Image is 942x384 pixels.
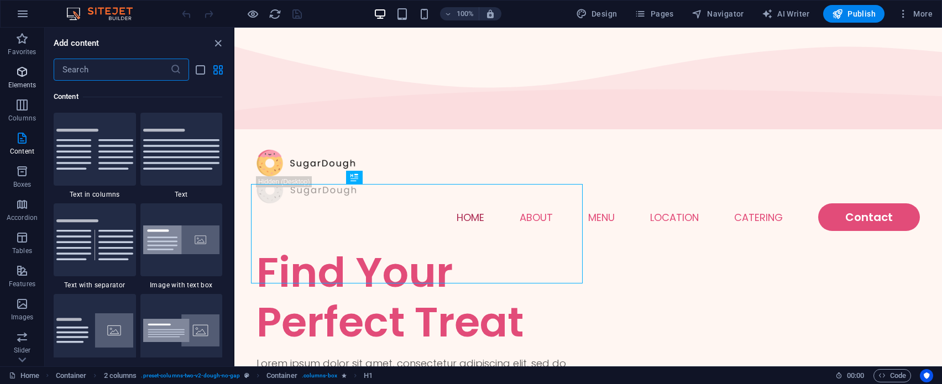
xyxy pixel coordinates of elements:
[56,313,133,348] img: text-with-image-v4.svg
[8,114,36,123] p: Columns
[64,7,146,20] img: Editor Logo
[572,5,622,23] button: Design
[56,129,133,170] img: text-in-columns.svg
[9,280,35,288] p: Features
[268,7,281,20] button: reload
[635,8,673,19] span: Pages
[8,81,36,90] p: Elements
[54,36,100,50] h6: Add content
[140,203,223,290] div: Image with text box
[54,90,222,103] h6: Content
[898,8,933,19] span: More
[576,8,617,19] span: Design
[457,7,474,20] h6: 100%
[56,369,87,382] span: Click to select. Double-click to edit
[12,246,32,255] p: Tables
[141,369,239,382] span: . preset-columns-two-v2-dough-no-gap
[873,369,911,382] button: Code
[211,63,224,76] button: grid-view
[143,225,220,255] img: image-with-text-box.svg
[687,5,749,23] button: Navigator
[211,36,224,50] button: close panel
[246,7,259,20] button: Click here to leave preview mode and continue editing
[847,369,864,382] span: 00 00
[56,369,373,382] nav: breadcrumb
[140,281,223,290] span: Image with text box
[266,369,297,382] span: Click to select. Double-click to edit
[244,372,249,378] i: This element is a customizable preset
[342,372,347,378] i: Element contains an animation
[104,369,137,382] span: Click to select. Double-click to edit
[823,5,885,23] button: Publish
[835,369,865,382] h6: Session time
[440,7,479,20] button: 100%
[630,5,678,23] button: Pages
[10,147,34,156] p: Content
[893,5,937,23] button: More
[485,9,495,19] i: On resize automatically adjust zoom level to fit chosen device.
[878,369,906,382] span: Code
[193,63,207,76] button: list-view
[269,8,281,20] i: Reload page
[140,190,223,199] span: Text
[14,346,31,355] p: Slider
[855,371,856,380] span: :
[56,219,133,260] img: text-with-separator.svg
[140,113,223,199] div: Text
[143,129,220,170] img: text.svg
[143,314,220,347] img: text-image-overlap.svg
[54,113,136,199] div: Text in columns
[54,281,136,290] span: Text with separator
[9,369,39,382] a: Click to cancel selection. Double-click to open Pages
[13,180,32,189] p: Boxes
[8,48,36,56] p: Favorites
[762,8,810,19] span: AI Writer
[54,190,136,199] span: Text in columns
[54,59,170,81] input: Search
[364,369,373,382] span: Click to select. Double-click to edit
[572,5,622,23] div: Design (Ctrl+Alt+Y)
[7,213,38,222] p: Accordion
[11,313,34,322] p: Images
[920,369,933,382] button: Usercentrics
[692,8,744,19] span: Navigator
[302,369,337,382] span: . columns-box
[832,8,876,19] span: Publish
[757,5,814,23] button: AI Writer
[54,203,136,290] div: Text with separator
